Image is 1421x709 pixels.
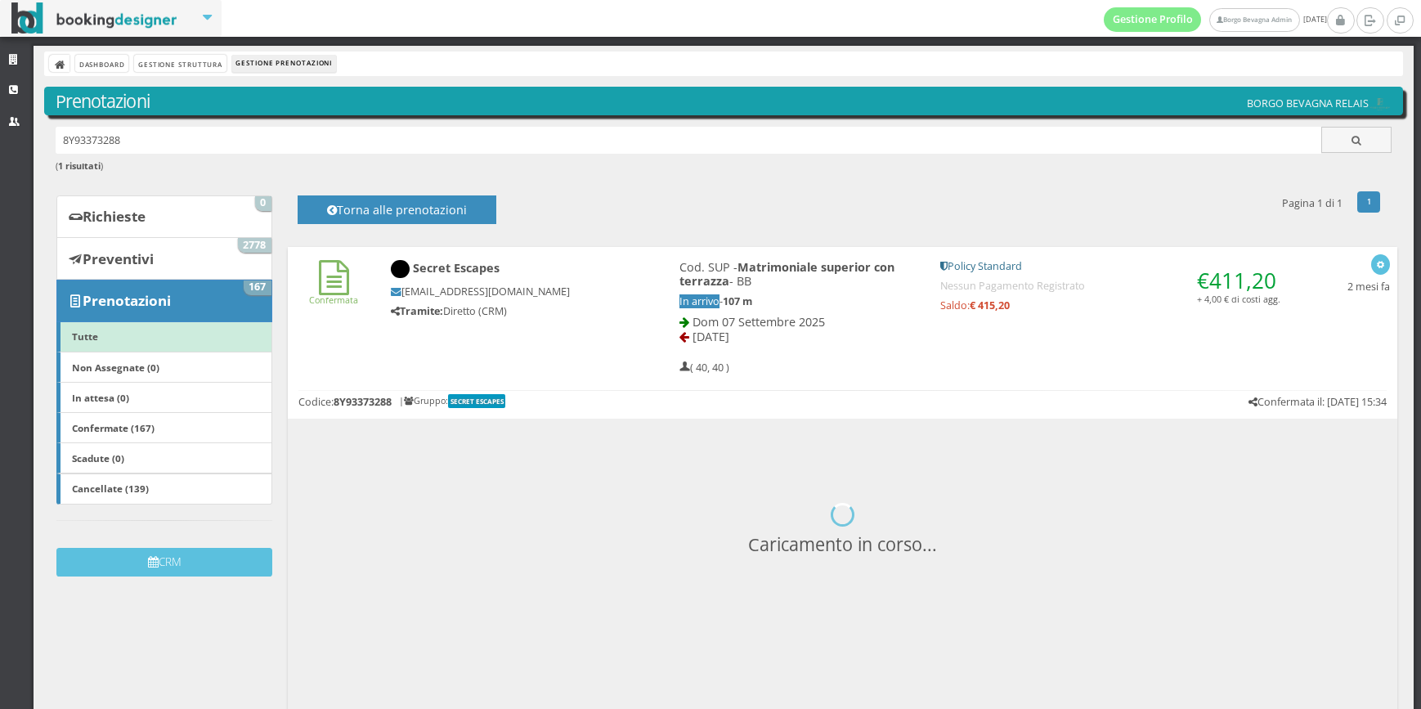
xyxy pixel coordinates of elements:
a: Gestione Profilo [1104,7,1202,32]
a: Preventivi 2778 [56,237,271,280]
b: Tutte [72,330,98,343]
b: 107 m [723,294,752,308]
b: 1 risultati [58,159,101,172]
b: SECRET ESCAPES [451,397,504,406]
span: 0 [255,196,271,211]
img: 51bacd86f2fc11ed906d06074585c59a.png [1369,98,1392,110]
a: In attesa (0) [56,382,271,413]
span: 167 [244,280,271,295]
h5: Diretto (CRM) [391,305,624,317]
h4: Cod. SUP - - BB [679,260,918,289]
span: In arrivo [679,294,719,308]
button: CRM [56,548,271,577]
h5: Saldo: [940,299,1283,312]
b: Non Assegnate (0) [72,361,159,374]
a: Richieste 0 [56,195,271,238]
b: In attesa (0) [72,391,129,404]
a: Scadute (0) [56,442,271,473]
h6: | Gruppo: [399,396,510,406]
span: 411,20 [1209,266,1276,295]
h5: Confermata il: [DATE] 15:34 [1248,396,1387,408]
h5: Policy Standard [940,260,1283,272]
h5: Pagina 1 di 1 [1282,197,1343,209]
h5: 2 mesi fa [1347,280,1390,293]
a: Confermate (167) [56,412,271,443]
b: 8Y93373288 [334,395,392,409]
a: Confermata [309,280,358,306]
b: Tramite: [391,304,443,318]
h5: ( 40, 40 ) [679,361,729,374]
h5: Nessun Pagamento Registrato [940,280,1283,292]
a: Gestione Struttura [134,55,226,72]
h5: BORGO BEVAGNA RELAIS [1247,97,1392,110]
button: Torna alle prenotazioni [298,195,496,224]
input: Ricerca cliente - (inserisci il codice, il nome, il cognome, il numero di telefono o la mail) [56,127,1322,154]
h3: Caricamento in corso... [288,534,1398,703]
b: Richieste [83,207,146,226]
b: Prenotazioni [83,291,171,310]
h5: [EMAIL_ADDRESS][DOMAIN_NAME] [391,285,624,298]
span: € [1197,266,1276,295]
b: Confermate (167) [72,421,155,434]
b: Secret Escapes [413,260,500,276]
a: Borgo Bevagna Admin [1209,8,1299,32]
a: 1 [1357,191,1381,213]
a: Prenotazioni 167 [56,280,271,322]
strong: € 415,20 [970,298,1010,312]
span: 2778 [238,238,271,253]
b: Matrimoniale superior con terrazza [679,259,894,289]
a: Dashboard [75,55,128,72]
h6: ( ) [56,161,1392,172]
span: Dom 07 Settembre 2025 [693,314,825,330]
b: Cancellate (139) [72,482,149,495]
h4: Torna alle prenotazioni [316,203,478,228]
img: BookingDesigner.com [11,2,177,34]
h5: Codice: [298,396,392,408]
h3: Prenotazioni [56,91,1392,112]
a: Non Assegnate (0) [56,352,271,383]
span: [DATE] [1104,7,1327,32]
li: Gestione Prenotazioni [232,55,336,73]
b: Scadute (0) [72,451,124,464]
a: Cancellate (139) [56,473,271,505]
a: Tutte [56,321,271,352]
span: [DATE] [693,329,729,344]
small: + 4,00 € di costi agg. [1197,293,1280,305]
h5: - [679,295,918,307]
b: Preventivi [83,249,154,268]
